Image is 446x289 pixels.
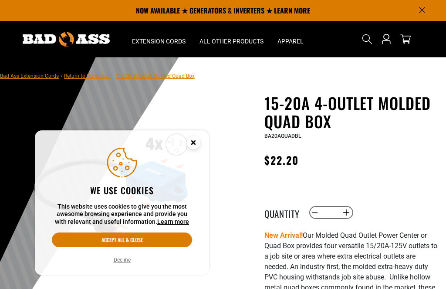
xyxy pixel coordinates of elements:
aside: Cookie Consent [35,130,209,276]
summary: Search [360,32,374,46]
h1: 15-20A 4-Outlet Molded Quad Box [264,94,439,130]
button: Decline [111,256,133,264]
summary: Extension Cords [125,21,193,57]
span: BA20AQUADBL [264,133,301,139]
h2: We use cookies [52,185,192,196]
label: Quantity [264,207,308,218]
summary: All Other Products [193,21,270,57]
span: 15-20A 4-Outlet Molded Quad Box [115,73,195,79]
span: All Other Products [199,37,264,45]
span: › [61,73,62,79]
strong: New Arrival! [264,231,303,239]
span: Extension Cords [132,37,186,45]
button: Accept all & close [52,233,192,247]
span: $22.20 [264,152,299,168]
a: Learn more [157,218,189,225]
span: › [112,73,114,79]
span: Apparel [277,37,304,45]
a: Return to Collection [64,73,110,79]
summary: Apparel [270,21,311,57]
img: Bad Ass Extension Cords [23,32,110,47]
p: This website uses cookies to give you the most awesome browsing experience and provide you with r... [52,203,192,226]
